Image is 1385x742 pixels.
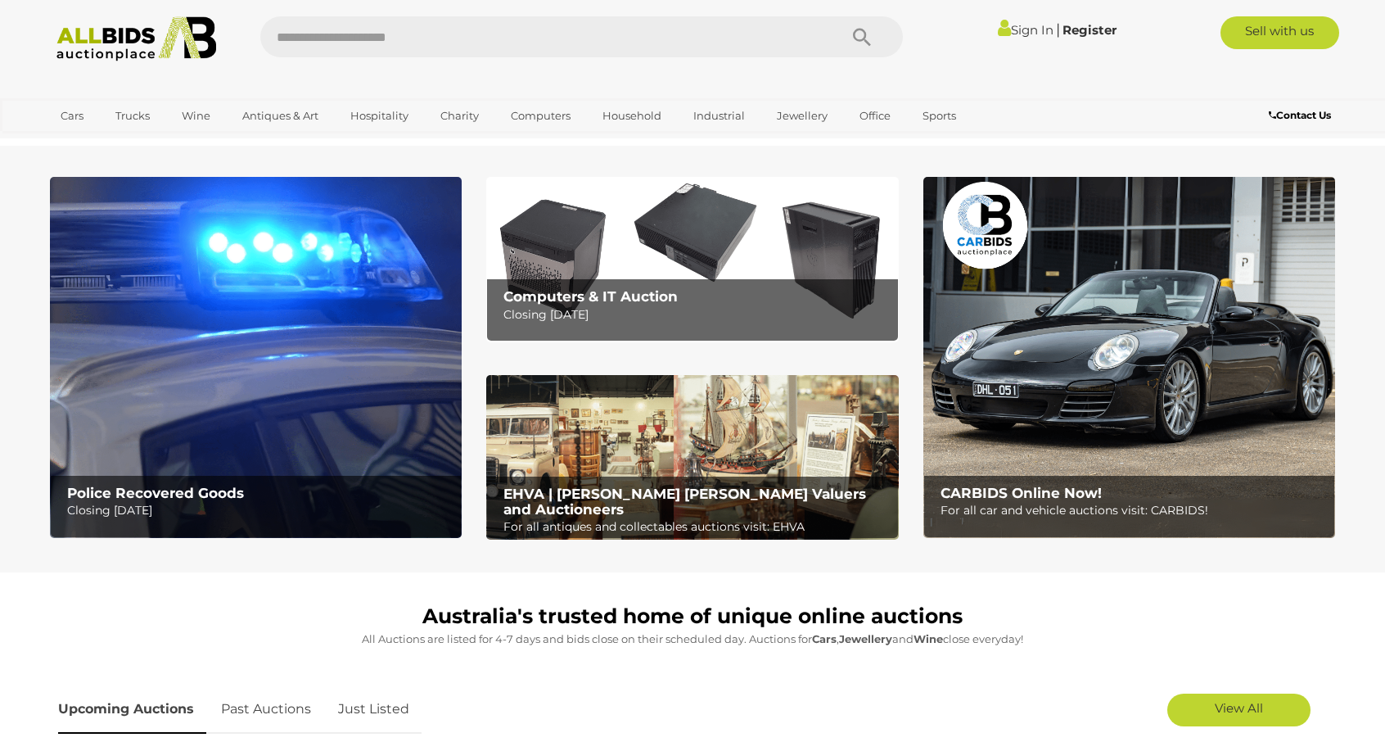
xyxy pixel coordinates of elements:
[1269,109,1331,121] b: Contact Us
[486,375,898,541] img: EHVA | Evans Hastings Valuers and Auctioneers
[821,16,903,57] button: Search
[1269,106,1335,124] a: Contact Us
[486,375,898,541] a: EHVA | Evans Hastings Valuers and Auctioneers EHVA | [PERSON_NAME] [PERSON_NAME] Valuers and Auct...
[592,102,672,129] a: Household
[812,632,837,645] strong: Cars
[67,500,453,521] p: Closing [DATE]
[941,485,1102,501] b: CARBIDS Online Now!
[503,305,889,325] p: Closing [DATE]
[232,102,329,129] a: Antiques & Art
[1220,16,1339,49] a: Sell with us
[923,177,1335,538] a: CARBIDS Online Now! CARBIDS Online Now! For all car and vehicle auctions visit: CARBIDS!
[998,22,1053,38] a: Sign In
[1167,694,1311,726] a: View All
[486,177,898,342] img: Computers & IT Auction
[58,605,1327,628] h1: Australia's trusted home of unique online auctions
[914,632,943,645] strong: Wine
[912,102,967,129] a: Sports
[209,685,323,734] a: Past Auctions
[683,102,756,129] a: Industrial
[766,102,838,129] a: Jewellery
[326,685,422,734] a: Just Listed
[171,102,221,129] a: Wine
[105,102,160,129] a: Trucks
[503,288,678,305] b: Computers & IT Auction
[941,500,1326,521] p: For all car and vehicle auctions visit: CARBIDS!
[430,102,489,129] a: Charity
[58,685,206,734] a: Upcoming Auctions
[486,177,898,342] a: Computers & IT Auction Computers & IT Auction Closing [DATE]
[849,102,901,129] a: Office
[1062,22,1117,38] a: Register
[500,102,581,129] a: Computers
[1056,20,1060,38] span: |
[50,102,94,129] a: Cars
[340,102,419,129] a: Hospitality
[58,630,1327,649] p: All Auctions are listed for 4-7 days and bids close on their scheduled day. Auctions for , and cl...
[67,485,244,501] b: Police Recovered Goods
[50,177,462,538] a: Police Recovered Goods Police Recovered Goods Closing [DATE]
[503,517,889,537] p: For all antiques and collectables auctions visit: EHVA
[50,129,187,156] a: [GEOGRAPHIC_DATA]
[1215,700,1263,716] span: View All
[839,632,892,645] strong: Jewellery
[50,177,462,538] img: Police Recovered Goods
[503,486,866,518] b: EHVA | [PERSON_NAME] [PERSON_NAME] Valuers and Auctioneers
[923,177,1335,538] img: CARBIDS Online Now!
[47,16,225,61] img: Allbids.com.au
